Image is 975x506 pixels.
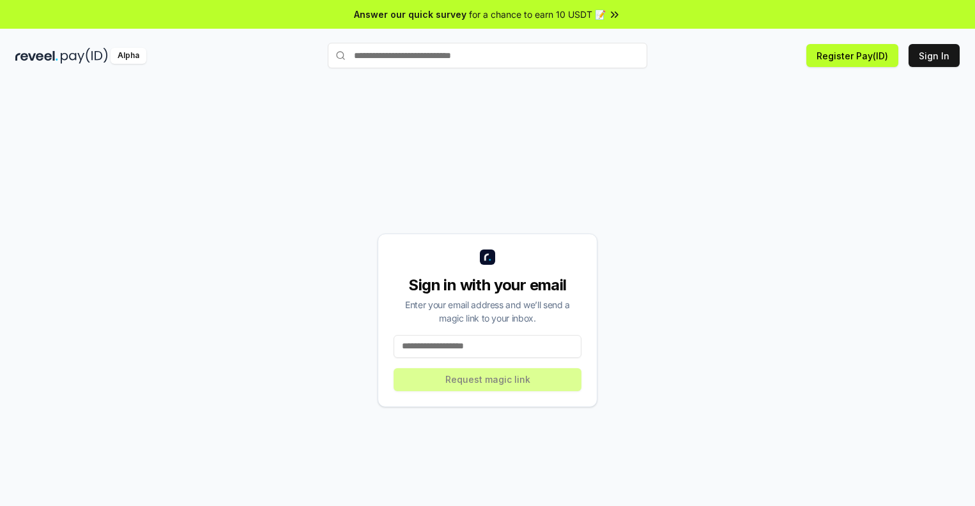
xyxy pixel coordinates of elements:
img: pay_id [61,48,108,64]
div: Sign in with your email [394,275,581,295]
div: Enter your email address and we’ll send a magic link to your inbox. [394,298,581,325]
div: Alpha [111,48,146,64]
button: Register Pay(ID) [806,44,898,67]
button: Sign In [909,44,960,67]
img: logo_small [480,249,495,265]
img: reveel_dark [15,48,58,64]
span: for a chance to earn 10 USDT 📝 [469,8,606,21]
span: Answer our quick survey [354,8,466,21]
